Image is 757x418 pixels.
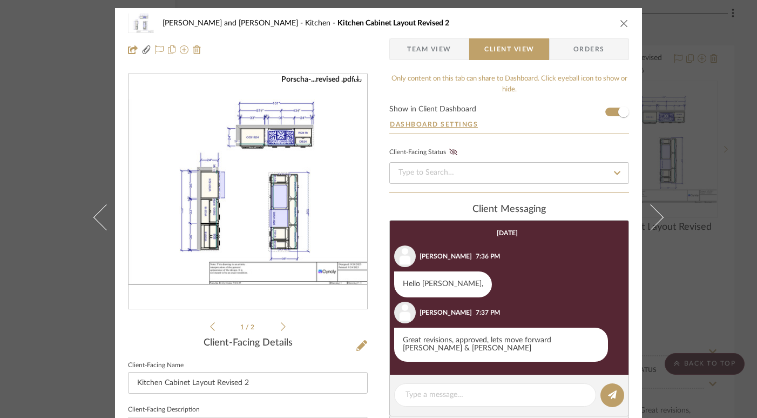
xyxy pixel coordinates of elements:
[407,38,451,60] span: Team View
[251,324,256,330] span: 2
[394,246,416,267] img: user_avatar.png
[128,372,368,394] input: Enter Client-Facing Item Name
[476,251,500,261] div: 7:36 PM
[128,337,368,349] div: Client-Facing Details
[129,75,367,309] div: 0
[562,38,617,60] span: Orders
[484,38,534,60] span: Client View
[497,229,518,237] div: [DATE]
[389,120,478,129] button: Dashboard Settings
[394,302,416,323] img: user_avatar.png
[420,308,472,317] div: [PERSON_NAME]
[389,204,629,216] div: client Messaging
[240,324,246,330] span: 1
[128,407,200,413] label: Client-Facing Description
[389,162,629,184] input: Type to Search…
[128,12,154,34] img: 2ab780e7-15c1-4071-bd40-fcbdb93b1d2c_48x40.jpg
[394,271,492,297] div: Hello [PERSON_NAME],
[476,308,500,317] div: 7:37 PM
[193,45,201,54] img: Remove from project
[389,74,629,95] div: Only content on this tab can share to Dashboard. Click eyeball icon to show or hide.
[129,99,367,284] img: 2ab780e7-15c1-4071-bd40-fcbdb93b1d2c_436x436.jpg
[389,147,461,158] div: Client-Facing Status
[128,363,184,368] label: Client-Facing Name
[337,19,449,27] span: Kitchen Cabinet Layout Revised 2
[420,251,472,261] div: [PERSON_NAME]
[246,324,251,330] span: /
[163,19,305,27] span: [PERSON_NAME] and [PERSON_NAME]
[394,328,608,362] div: Great revisions, approved, lets move forward [PERSON_NAME] & [PERSON_NAME]
[281,75,362,84] div: Porscha-...revised .pdf
[619,18,629,28] button: close
[305,19,337,27] span: Kitchen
